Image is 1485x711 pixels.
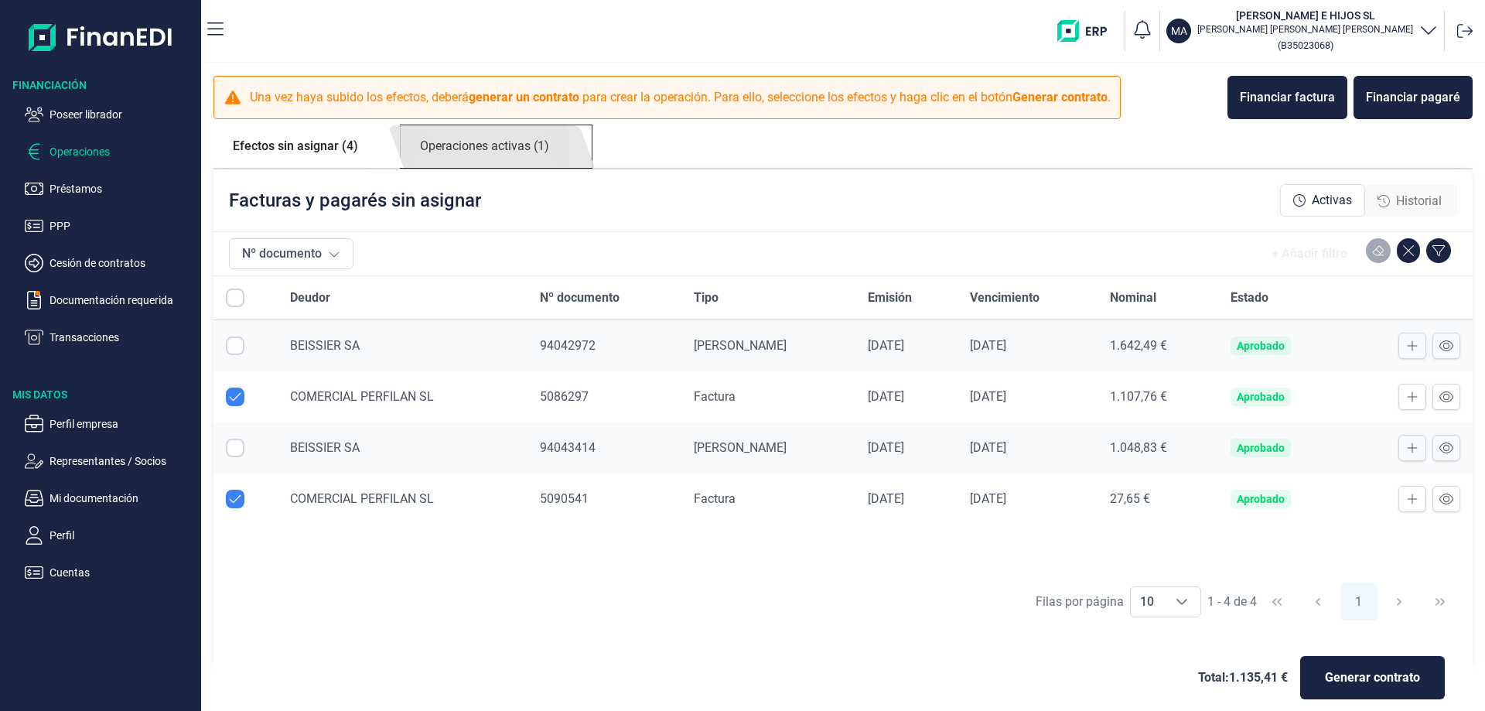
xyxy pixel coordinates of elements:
[49,415,195,433] p: Perfil empresa
[1237,391,1285,403] div: Aprobado
[290,440,360,455] span: BEISSIER SA
[1340,583,1377,620] button: Page 1
[1422,583,1459,620] button: Last Page
[868,491,945,507] div: [DATE]
[1237,340,1285,352] div: Aprobado
[970,389,1085,405] div: [DATE]
[694,491,736,506] span: Factura
[694,389,736,404] span: Factura
[1197,8,1413,23] h3: [PERSON_NAME] E HIJOS SL
[694,289,719,307] span: Tipo
[1198,668,1288,687] span: Total: 1.135,41 €
[1237,442,1285,454] div: Aprobado
[401,125,568,168] a: Operaciones activas (1)
[226,388,244,406] div: Row Unselected null
[1396,192,1442,210] span: Historial
[1166,8,1438,54] button: MA[PERSON_NAME] E HIJOS SL[PERSON_NAME] [PERSON_NAME] [PERSON_NAME](B35023068)
[49,179,195,198] p: Préstamos
[290,389,434,404] span: COMERCIAL PERFILAN SL
[229,238,353,269] button: Nº documento
[1354,76,1473,119] button: Financiar pagaré
[540,389,589,404] span: 5086297
[290,289,330,307] span: Deudor
[540,338,596,353] span: 94042972
[868,389,945,405] div: [DATE]
[1227,76,1347,119] button: Financiar factura
[1163,587,1200,617] div: Choose
[1366,88,1460,107] div: Financiar pagaré
[29,12,173,62] img: Logo de aplicación
[970,440,1085,456] div: [DATE]
[1036,593,1124,611] div: Filas por página
[49,526,195,545] p: Perfil
[1240,88,1335,107] div: Financiar factura
[290,338,360,353] span: BEISSIER SA
[49,328,195,347] p: Transacciones
[25,415,195,433] button: Perfil empresa
[25,328,195,347] button: Transacciones
[1278,39,1333,51] small: Copiar cif
[1012,90,1108,104] b: Generar contrato
[1131,587,1163,617] span: 10
[250,88,1111,107] p: Una vez haya subido los efectos, deberá para crear la operación. Para ello, seleccione los efecto...
[25,179,195,198] button: Préstamos
[25,452,195,470] button: Representantes / Socios
[1237,493,1285,505] div: Aprobado
[1325,668,1420,687] span: Generar contrato
[25,105,195,124] button: Poseer librador
[1207,596,1257,608] span: 1 - 4 de 4
[226,337,244,355] div: Row Selected null
[25,526,195,545] button: Perfil
[226,490,244,508] div: Row Unselected null
[229,188,481,213] p: Facturas y pagarés sin asignar
[868,338,945,354] div: [DATE]
[226,439,244,457] div: Row Selected null
[970,289,1039,307] span: Vencimiento
[25,142,195,161] button: Operaciones
[1197,23,1413,36] p: [PERSON_NAME] [PERSON_NAME] [PERSON_NAME]
[540,491,589,506] span: 5090541
[868,440,945,456] div: [DATE]
[49,105,195,124] p: Poseer librador
[290,491,434,506] span: COMERCIAL PERFILAN SL
[1110,289,1156,307] span: Nominal
[213,125,377,167] a: Efectos sin asignar (4)
[1110,440,1207,456] div: 1.048,83 €
[25,291,195,309] button: Documentación requerida
[1171,23,1187,39] p: MA
[1110,491,1207,507] div: 27,65 €
[1365,186,1454,217] div: Historial
[49,291,195,309] p: Documentación requerida
[49,489,195,508] p: Mi documentación
[1381,583,1418,620] button: Next Page
[226,289,244,307] div: All items unselected
[1258,583,1296,620] button: First Page
[1231,289,1268,307] span: Estado
[25,563,195,582] button: Cuentas
[49,142,195,161] p: Operaciones
[49,452,195,470] p: Representantes / Socios
[1299,583,1336,620] button: Previous Page
[469,90,579,104] b: generar un contrato
[49,217,195,235] p: PPP
[1110,338,1207,354] div: 1.642,49 €
[1300,656,1445,699] button: Generar contrato
[1057,20,1118,42] img: erp
[694,440,787,455] span: [PERSON_NAME]
[1312,191,1352,210] span: Activas
[25,217,195,235] button: PPP
[694,338,787,353] span: [PERSON_NAME]
[1110,389,1207,405] div: 1.107,76 €
[1280,184,1365,217] div: Activas
[868,289,912,307] span: Emisión
[970,491,1085,507] div: [DATE]
[25,489,195,508] button: Mi documentación
[49,563,195,582] p: Cuentas
[540,440,596,455] span: 94043414
[49,254,195,272] p: Cesión de contratos
[25,254,195,272] button: Cesión de contratos
[540,289,620,307] span: Nº documento
[970,338,1085,354] div: [DATE]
